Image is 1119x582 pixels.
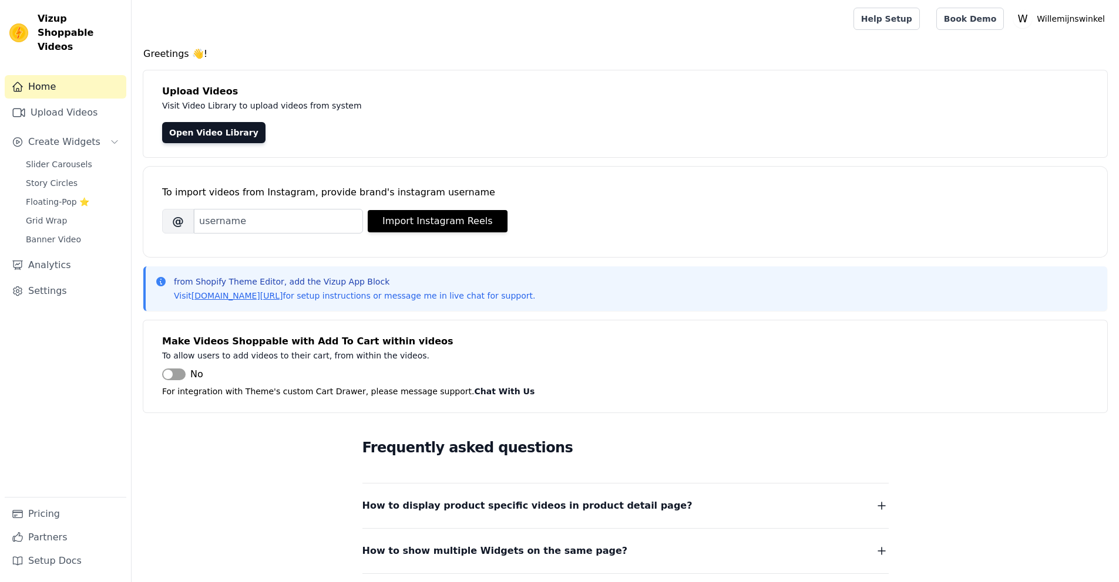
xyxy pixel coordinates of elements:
[190,367,203,381] span: No
[26,215,67,226] span: Grid Wrap
[174,276,535,287] p: from Shopify Theme Editor, add the Vizup App Block
[19,156,126,172] a: Slider Carousels
[162,99,688,113] p: Visit Video Library to upload videos from system
[191,291,283,300] a: [DOMAIN_NAME][URL]
[26,196,89,208] span: Floating-Pop ⭐
[362,498,889,514] button: How to display product specific videos in product detail page?
[162,367,203,381] button: No
[26,158,92,170] span: Slider Carousels
[853,8,920,30] a: Help Setup
[174,290,535,302] p: Visit for setup instructions or message me in live chat for support.
[162,348,688,363] p: To allow users to add videos to their cart, from within the videos.
[9,23,28,42] img: Vizup
[162,384,1088,398] p: For integration with Theme's custom Cart Drawer, please message support.
[1013,8,1110,29] button: W Willemijnswinkel
[162,84,1088,99] h4: Upload Videos
[162,209,194,234] span: @
[19,194,126,210] a: Floating-Pop ⭐
[362,436,889,459] h2: Frequently asked questions
[5,75,126,99] a: Home
[362,498,693,514] span: How to display product specific videos in product detail page?
[368,210,508,232] button: Import Instagram Reels
[143,47,1107,61] h4: Greetings 👋!
[936,8,1004,30] a: Book Demo
[194,209,363,234] input: username
[5,279,126,303] a: Settings
[5,130,126,154] button: Create Widgets
[19,175,126,191] a: Story Circles
[26,234,81,245] span: Banner Video
[38,12,122,54] span: Vizup Shoppable Videos
[362,543,889,559] button: How to show multiple Widgets on the same page?
[362,543,628,559] span: How to show multiple Widgets on the same page?
[5,101,126,124] a: Upload Videos
[26,177,78,189] span: Story Circles
[19,231,126,248] a: Banner Video
[5,526,126,549] a: Partners
[19,212,126,229] a: Grid Wrap
[1032,8,1110,29] p: Willemijnswinkel
[162,185,1088,199] div: To import videos from Instagram, provide brand's instagram username
[475,384,535,398] button: Chat With Us
[5,549,126,573] a: Setup Docs
[5,253,126,277] a: Analytics
[28,135,100,149] span: Create Widgets
[1018,13,1028,25] text: W
[162,334,1088,348] h4: Make Videos Shoppable with Add To Cart within videos
[162,122,266,143] a: Open Video Library
[5,502,126,526] a: Pricing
